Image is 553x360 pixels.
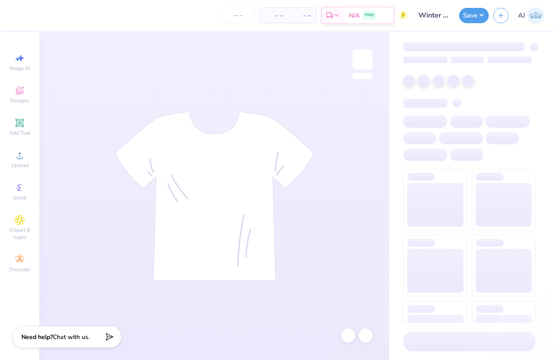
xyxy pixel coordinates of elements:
span: FREE [365,12,374,18]
img: Armiel John Calzada [527,7,544,24]
span: Chat with us. [53,333,90,341]
span: Clipart & logos [4,227,35,241]
button: Save [459,8,489,23]
span: N/A [349,11,359,20]
a: AJ [518,7,544,24]
span: Decorate [9,266,30,273]
input: – – [221,7,256,23]
span: – – [294,11,311,20]
span: – – [266,11,283,20]
span: Image AI [10,65,30,72]
span: Upload [11,162,28,169]
span: Add Text [9,129,30,136]
span: Designs [10,97,29,104]
span: AJ [518,10,525,21]
img: tee-skeleton.svg [114,111,315,281]
span: Greek [13,194,27,201]
strong: Need help? [21,333,53,341]
input: Untitled Design [412,7,455,24]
